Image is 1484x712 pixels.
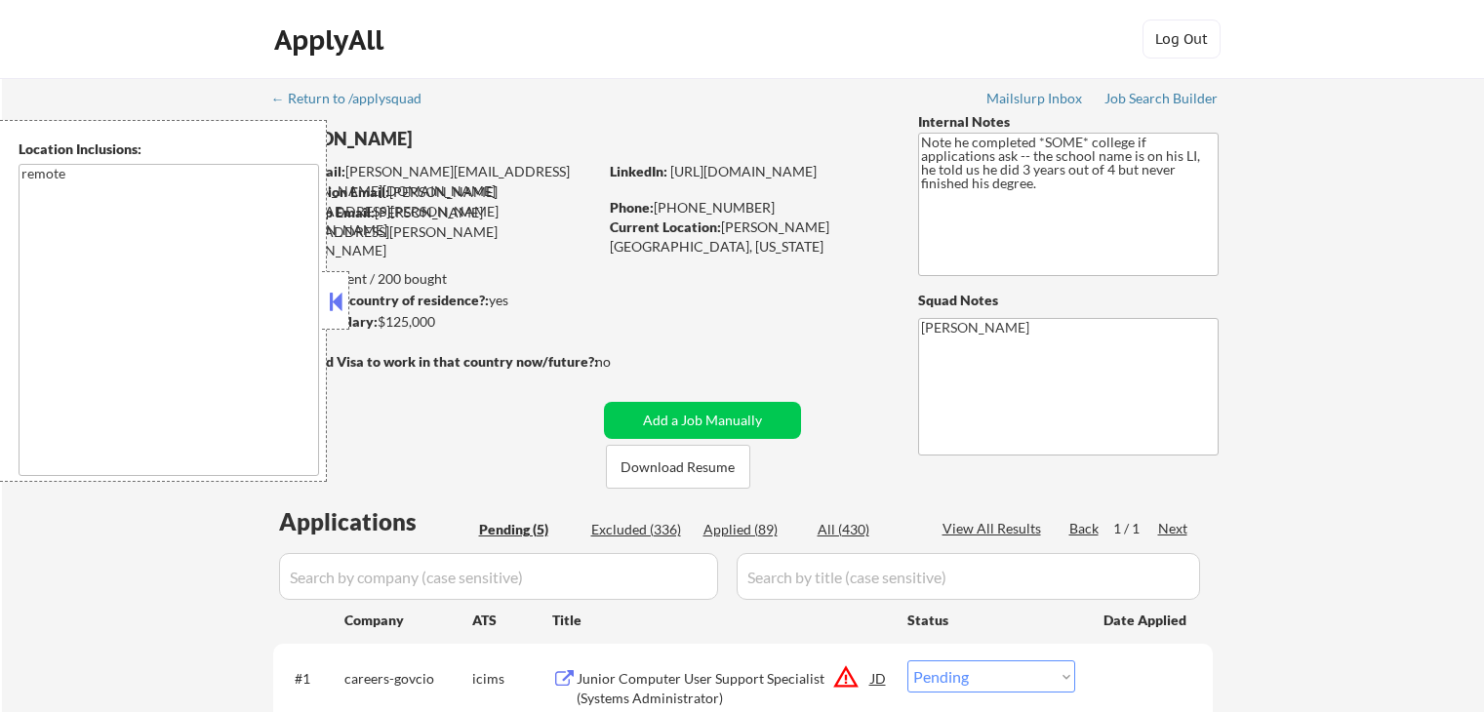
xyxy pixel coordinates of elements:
[1113,519,1158,538] div: 1 / 1
[604,402,801,439] button: Add a Job Manually
[918,112,1219,132] div: Internal Notes
[1069,519,1101,538] div: Back
[272,292,489,308] strong: Can work in country of residence?:
[273,203,597,260] div: [PERSON_NAME][EMAIL_ADDRESS][PERSON_NAME][DOMAIN_NAME]
[274,182,597,240] div: [PERSON_NAME][EMAIL_ADDRESS][PERSON_NAME][DOMAIN_NAME]
[670,163,817,179] a: [URL][DOMAIN_NAME]
[1143,20,1221,59] button: Log Out
[1158,519,1189,538] div: Next
[606,445,750,489] button: Download Resume
[273,353,598,370] strong: Will need Visa to work in that country now/future?:
[610,199,654,216] strong: Phone:
[986,91,1084,110] a: Mailslurp Inbox
[552,611,889,630] div: Title
[274,23,389,57] div: ApplyAll
[479,520,577,539] div: Pending (5)
[610,198,886,218] div: [PHONE_NUMBER]
[737,553,1200,600] input: Search by title (case sensitive)
[271,92,440,105] div: ← Return to /applysquad
[907,602,1075,637] div: Status
[472,669,552,689] div: icims
[273,127,674,151] div: [PERSON_NAME]
[472,611,552,630] div: ATS
[274,162,597,200] div: [PERSON_NAME][EMAIL_ADDRESS][PERSON_NAME][DOMAIN_NAME]
[591,520,689,539] div: Excluded (336)
[818,520,915,539] div: All (430)
[344,611,472,630] div: Company
[279,510,472,534] div: Applications
[610,218,886,256] div: [PERSON_NAME][GEOGRAPHIC_DATA], [US_STATE]
[279,553,718,600] input: Search by company (case sensitive)
[272,269,597,289] div: 89 sent / 200 bought
[1104,91,1219,110] a: Job Search Builder
[832,663,860,691] button: warning_amber
[610,218,721,235] strong: Current Location:
[344,669,472,689] div: careers-govcio
[918,291,1219,310] div: Squad Notes
[1103,611,1189,630] div: Date Applied
[1104,92,1219,105] div: Job Search Builder
[610,163,667,179] strong: LinkedIn:
[986,92,1084,105] div: Mailslurp Inbox
[577,669,871,707] div: Junior Computer User Support Specialist (Systems Administrator)
[272,312,597,332] div: $125,000
[703,520,801,539] div: Applied (89)
[19,139,319,159] div: Location Inclusions:
[595,352,651,372] div: no
[295,669,329,689] div: #1
[272,291,591,310] div: yes
[271,91,440,110] a: ← Return to /applysquad
[943,519,1047,538] div: View All Results
[869,660,889,695] div: JD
